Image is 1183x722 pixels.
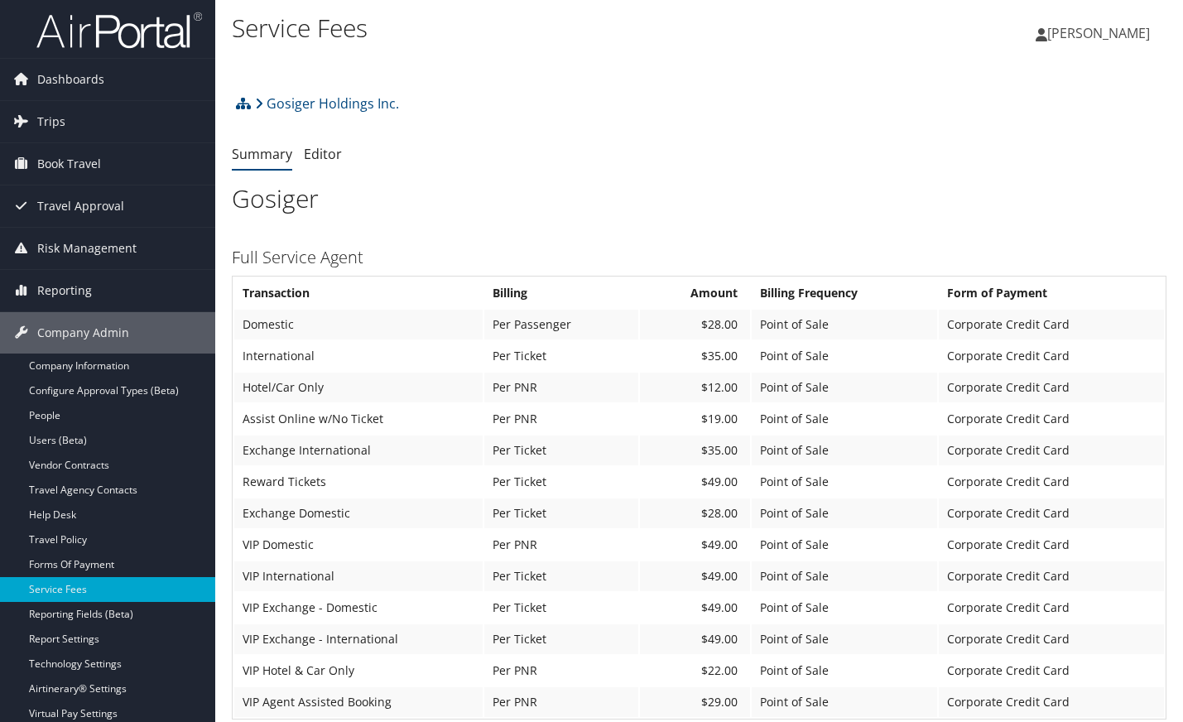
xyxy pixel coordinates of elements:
td: $29.00 [640,687,750,717]
td: Reward Tickets [234,467,483,497]
td: Corporate Credit Card [939,498,1164,528]
span: [PERSON_NAME] [1047,24,1150,42]
td: International [234,341,483,371]
td: $49.00 [640,624,750,654]
td: Per Passenger [484,310,638,339]
td: Exchange International [234,436,483,465]
td: Corporate Credit Card [939,624,1164,654]
td: Point of Sale [752,436,937,465]
td: VIP Hotel & Car Only [234,656,483,686]
td: Per Ticket [484,624,638,654]
td: $49.00 [640,467,750,497]
td: Corporate Credit Card [939,530,1164,560]
h1: Gosiger [232,181,1166,216]
td: VIP Domestic [234,530,483,560]
td: Per Ticket [484,593,638,623]
a: Editor [304,145,342,163]
td: Corporate Credit Card [939,404,1164,434]
td: Domestic [234,310,483,339]
td: Per Ticket [484,341,638,371]
h3: Full Service Agent [232,246,1166,269]
h1: Service Fees [232,11,855,46]
td: Corporate Credit Card [939,593,1164,623]
td: Point of Sale [752,404,937,434]
td: VIP Exchange - Domestic [234,593,483,623]
span: Trips [37,101,65,142]
th: Billing Frequency [752,278,937,308]
span: Company Admin [37,312,129,354]
td: Per PNR [484,687,638,717]
td: Per PNR [484,656,638,686]
td: Corporate Credit Card [939,687,1164,717]
span: Dashboards [37,59,104,100]
td: $28.00 [640,498,750,528]
td: Corporate Credit Card [939,467,1164,497]
td: $19.00 [640,404,750,434]
td: $49.00 [640,561,750,591]
th: Amount [640,278,750,308]
td: Per PNR [484,404,638,434]
td: Point of Sale [752,656,937,686]
span: Book Travel [37,143,101,185]
a: Gosiger Holdings Inc. [255,87,399,120]
td: Exchange Domestic [234,498,483,528]
span: Travel Approval [37,185,124,227]
th: Form of Payment [939,278,1164,308]
td: $12.00 [640,373,750,402]
td: Corporate Credit Card [939,310,1164,339]
td: Corporate Credit Card [939,561,1164,591]
td: Point of Sale [752,530,937,560]
a: [PERSON_NAME] [1036,8,1166,58]
td: $22.00 [640,656,750,686]
td: $35.00 [640,341,750,371]
td: Per PNR [484,373,638,402]
td: Point of Sale [752,687,937,717]
td: $49.00 [640,530,750,560]
td: VIP International [234,561,483,591]
td: $28.00 [640,310,750,339]
td: Per Ticket [484,498,638,528]
td: Point of Sale [752,593,937,623]
td: Point of Sale [752,561,937,591]
td: Point of Sale [752,467,937,497]
td: Corporate Credit Card [939,656,1164,686]
td: Assist Online w/No Ticket [234,404,483,434]
img: airportal-logo.png [36,11,202,50]
td: Point of Sale [752,373,937,402]
th: Transaction [234,278,483,308]
td: Per Ticket [484,561,638,591]
td: Hotel/Car Only [234,373,483,402]
td: Per Ticket [484,436,638,465]
td: $35.00 [640,436,750,465]
td: Corporate Credit Card [939,436,1164,465]
td: Corporate Credit Card [939,373,1164,402]
td: Point of Sale [752,341,937,371]
td: VIP Agent Assisted Booking [234,687,483,717]
td: Per PNR [484,530,638,560]
td: Corporate Credit Card [939,341,1164,371]
td: Point of Sale [752,498,937,528]
td: VIP Exchange - International [234,624,483,654]
td: Point of Sale [752,624,937,654]
span: Risk Management [37,228,137,269]
th: Billing [484,278,638,308]
td: $49.00 [640,593,750,623]
a: Summary [232,145,292,163]
td: Point of Sale [752,310,937,339]
span: Reporting [37,270,92,311]
td: Per Ticket [484,467,638,497]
